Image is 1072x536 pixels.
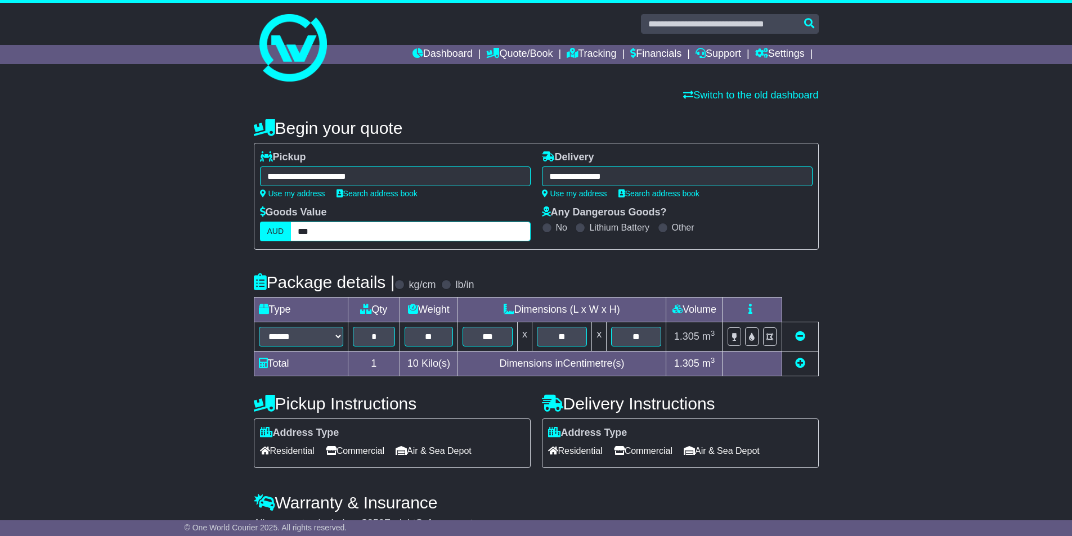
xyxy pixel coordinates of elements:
a: Switch to the old dashboard [683,89,818,101]
span: Commercial [614,442,672,460]
td: Type [254,298,348,322]
span: Air & Sea Depot [396,442,472,460]
sup: 3 [711,329,715,337]
span: m [702,358,715,369]
h4: Delivery Instructions [542,394,819,413]
td: Dimensions (L x W x H) [457,298,666,322]
span: 10 [407,358,419,369]
span: Air & Sea Depot [684,442,760,460]
label: lb/in [455,279,474,291]
a: Tracking [567,45,616,64]
a: Remove this item [795,331,805,342]
h4: Pickup Instructions [254,394,531,413]
span: 250 [367,517,384,529]
span: 1.305 [674,358,699,369]
a: Support [696,45,741,64]
a: Search address book [618,189,699,198]
label: Delivery [542,151,594,164]
span: m [702,331,715,342]
label: Any Dangerous Goods? [542,206,667,219]
h4: Begin your quote [254,119,819,137]
a: Dashboard [412,45,473,64]
label: Address Type [260,427,339,439]
h4: Warranty & Insurance [254,493,819,512]
div: All our quotes include a $ FreightSafe warranty. [254,517,819,530]
label: Pickup [260,151,306,164]
td: x [592,322,607,352]
a: Quote/Book [486,45,553,64]
span: Residential [260,442,315,460]
td: x [517,322,532,352]
a: Use my address [260,189,325,198]
a: Search address book [337,189,418,198]
a: Add new item [795,358,805,369]
span: 1.305 [674,331,699,342]
h4: Package details | [254,273,395,291]
td: Weight [400,298,458,322]
label: No [556,222,567,233]
a: Settings [755,45,805,64]
span: © One World Courier 2025. All rights reserved. [185,523,347,532]
label: Goods Value [260,206,327,219]
span: Residential [548,442,603,460]
label: Other [672,222,694,233]
sup: 3 [711,356,715,364]
td: Qty [348,298,400,322]
a: Financials [630,45,681,64]
label: AUD [260,222,291,241]
td: Total [254,352,348,376]
label: Address Type [548,427,627,439]
label: kg/cm [409,279,436,291]
span: Commercial [326,442,384,460]
td: Kilo(s) [400,352,458,376]
td: Dimensions in Centimetre(s) [457,352,666,376]
td: Volume [666,298,723,322]
td: 1 [348,352,400,376]
label: Lithium Battery [589,222,649,233]
a: Use my address [542,189,607,198]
